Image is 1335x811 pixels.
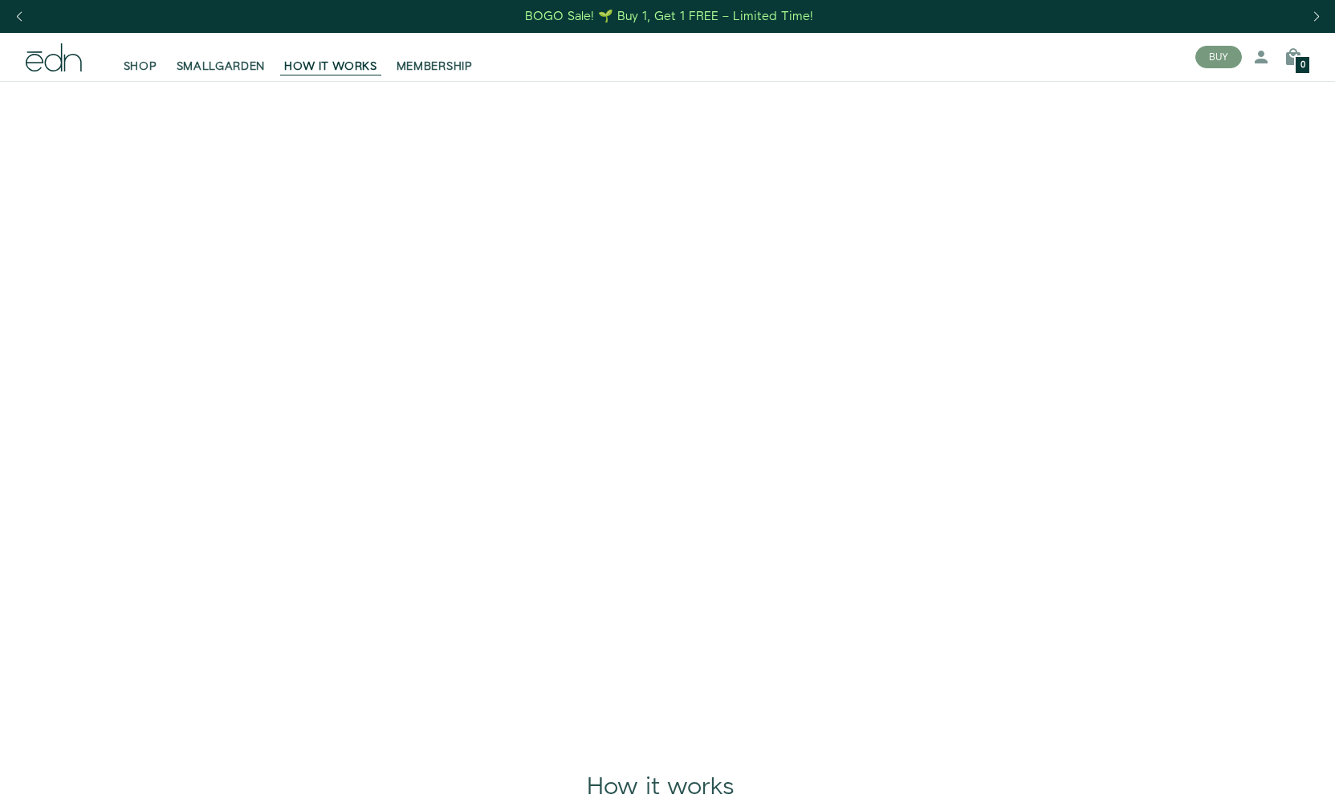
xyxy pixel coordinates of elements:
[1195,46,1242,68] button: BUY
[167,39,275,75] a: SMALLGARDEN
[114,39,167,75] a: SHOP
[124,59,157,75] span: SHOP
[275,39,386,75] a: HOW IT WORKS
[525,8,813,25] div: BOGO Sale! 🌱 Buy 1, Get 1 FREE – Limited Time!
[284,59,376,75] span: HOW IT WORKS
[177,59,266,75] span: SMALLGARDEN
[397,59,473,75] span: MEMBERSHIP
[58,770,1264,805] div: How it works
[1300,61,1305,70] span: 0
[387,39,482,75] a: MEMBERSHIP
[523,4,815,29] a: BOGO Sale! 🌱 Buy 1, Get 1 FREE – Limited Time!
